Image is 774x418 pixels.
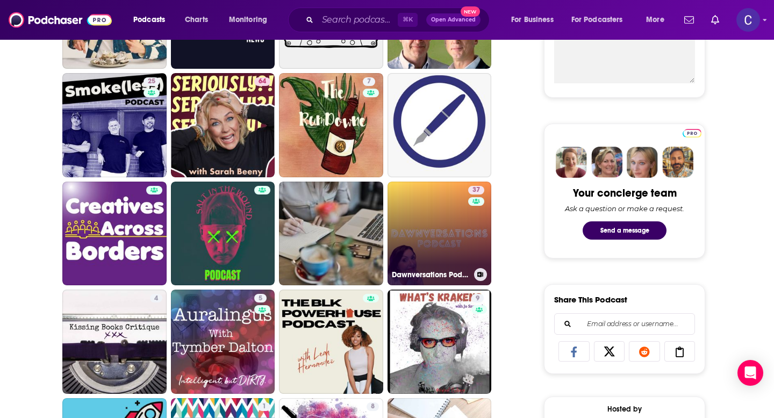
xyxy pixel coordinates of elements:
span: More [646,12,664,27]
div: Hosted by [544,405,705,414]
a: 25 [62,73,167,177]
span: 8 [371,401,375,412]
a: Charts [178,11,214,28]
span: ⌘ K [398,13,418,27]
a: Show notifications dropdown [680,11,698,29]
a: Pro website [683,127,701,138]
a: 5 [254,294,267,302]
a: 9 [471,294,484,302]
button: Send a message [583,221,666,240]
span: Monitoring [229,12,267,27]
span: 4 [154,293,158,304]
span: For Podcasters [571,12,623,27]
a: Copy Link [664,341,696,362]
a: 25 [144,77,160,86]
span: Logged in as publicityxxtina [736,8,760,32]
span: 25 [148,76,155,87]
a: 4 [150,294,162,302]
span: Charts [185,12,208,27]
a: Share on X/Twitter [594,341,625,362]
img: Sydney Profile [556,147,587,178]
span: 9 [476,293,479,304]
button: Open AdvancedNew [426,13,481,26]
button: open menu [221,11,281,28]
a: 9 [388,290,492,394]
a: 37Dawnversations Podcast [388,182,492,286]
a: Share on Reddit [629,341,660,362]
span: New [461,6,480,17]
span: 7 [367,76,371,87]
button: open menu [564,11,639,28]
a: 4 [62,290,167,394]
a: 64 [171,73,275,177]
a: 37 [468,186,484,194]
a: Show notifications dropdown [707,11,723,29]
div: Open Intercom Messenger [737,360,763,386]
div: Your concierge team [573,186,677,200]
img: User Profile [736,8,760,32]
img: Jon Profile [662,147,693,178]
button: Show profile menu [736,8,760,32]
a: 7 [279,73,383,177]
span: For Business [511,12,554,27]
div: Search followers [554,313,695,335]
h3: Dawnversations Podcast [392,270,470,279]
span: 5 [259,293,262,304]
a: 8 [367,402,379,411]
div: Search podcasts, credits, & more... [298,8,500,32]
button: open menu [126,11,179,28]
span: 64 [259,76,266,87]
img: Podchaser Pro [683,129,701,138]
a: 64 [254,77,270,86]
a: 7 [363,77,375,86]
a: 5 [171,290,275,394]
span: 37 [472,185,480,196]
span: Open Advanced [431,17,476,23]
button: open menu [639,11,678,28]
img: Barbara Profile [591,147,622,178]
input: Email address or username... [563,314,686,334]
span: 1 [262,401,266,412]
a: Share on Facebook [558,341,590,362]
img: Podchaser - Follow, Share and Rate Podcasts [9,10,112,30]
span: Podcasts [133,12,165,27]
input: Search podcasts, credits, & more... [318,11,398,28]
img: Jules Profile [627,147,658,178]
div: Ask a question or make a request. [565,204,684,213]
h3: Share This Podcast [554,294,627,305]
a: 1 [258,402,270,411]
button: open menu [504,11,567,28]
